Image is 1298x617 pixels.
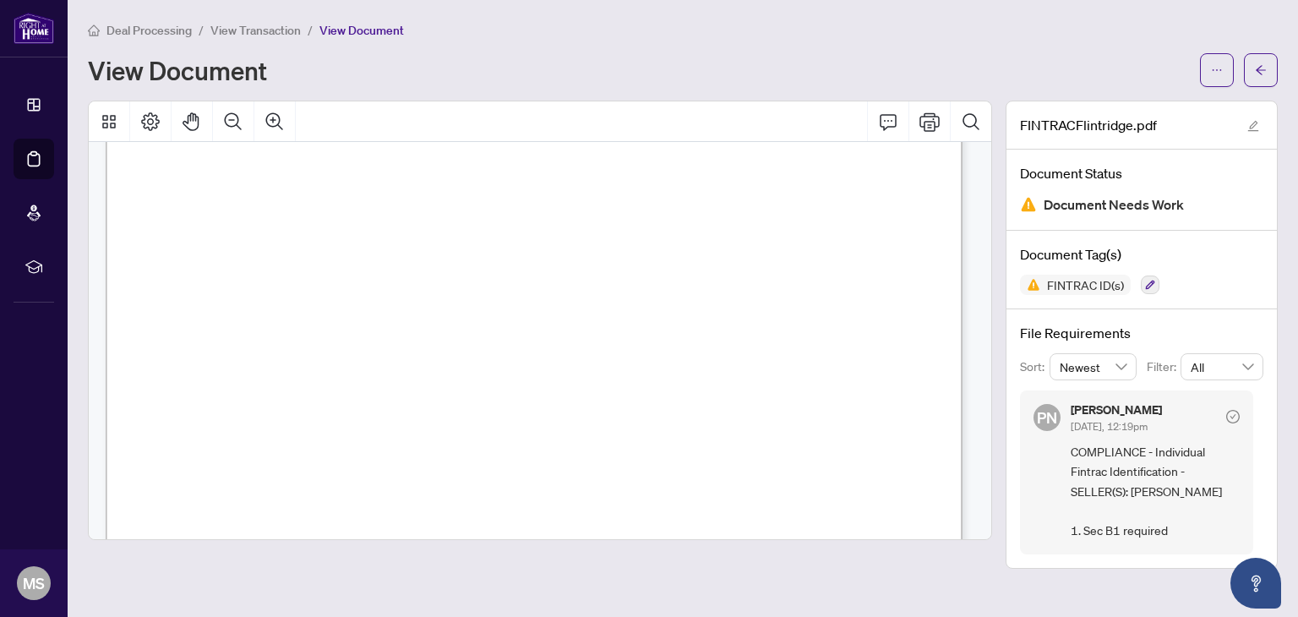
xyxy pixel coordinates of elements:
span: FINTRAC ID(s) [1040,279,1131,291]
span: View Transaction [210,23,301,38]
span: Document Needs Work [1044,194,1184,216]
span: MS [23,571,45,595]
h5: [PERSON_NAME] [1071,404,1162,416]
p: Sort: [1020,358,1050,376]
span: COMPLIANCE - Individual Fintrac Identification - SELLER(S): [PERSON_NAME] 1. Sec B1 required [1071,442,1240,541]
img: logo [14,13,54,44]
span: arrow-left [1255,64,1267,76]
span: Newest [1060,354,1127,379]
span: FINTRACFlintridge.pdf [1020,115,1157,135]
span: [DATE], 12:19pm [1071,420,1148,433]
span: ellipsis [1211,64,1223,76]
span: PN [1037,406,1057,429]
img: Document Status [1020,196,1037,213]
h1: View Document [88,57,267,84]
img: Status Icon [1020,275,1040,295]
p: Filter: [1147,358,1181,376]
li: / [308,20,313,40]
h4: Document Tag(s) [1020,244,1263,265]
button: Open asap [1230,558,1281,609]
span: check-circle [1226,410,1240,423]
li: / [199,20,204,40]
span: edit [1247,120,1259,132]
h4: Document Status [1020,163,1263,183]
span: Deal Processing [106,23,192,38]
span: home [88,25,100,36]
span: View Document [319,23,404,38]
span: All [1191,354,1253,379]
h4: File Requirements [1020,323,1263,343]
